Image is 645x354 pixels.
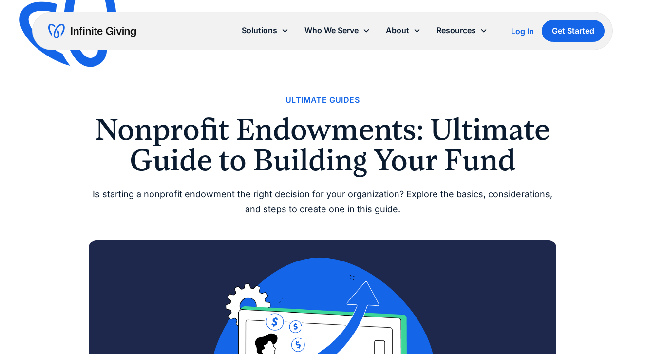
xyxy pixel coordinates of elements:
h1: Nonprofit Endowments: Ultimate Guide to Building Your Fund [89,114,556,175]
div: About [378,20,429,41]
div: Solutions [234,20,297,41]
div: Resources [429,20,495,41]
div: About [386,24,409,37]
div: Who We Serve [304,24,359,37]
div: Resources [436,24,476,37]
a: Get Started [542,20,605,42]
a: Ultimate Guides [285,93,360,107]
div: Who We Serve [297,20,378,41]
a: Log In [511,25,534,37]
div: Is starting a nonprofit endowment the right decision for your organization? Explore the basics, c... [89,187,556,217]
a: home [48,23,136,39]
div: Log In [511,27,534,35]
div: Solutions [242,24,277,37]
